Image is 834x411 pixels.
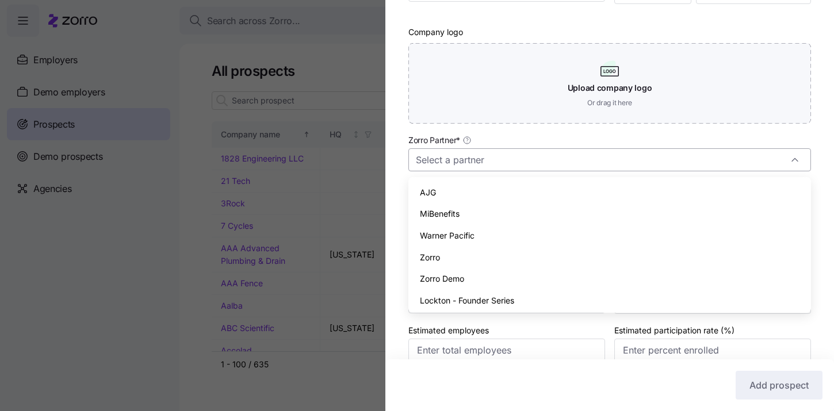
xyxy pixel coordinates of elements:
label: Estimated employees [408,324,489,337]
span: Add prospect [749,378,809,392]
span: Lockton - Founder Series [420,294,514,307]
label: Estimated participation rate (%) [614,324,734,337]
input: Enter percent enrolled [614,339,811,362]
button: Add prospect [736,371,822,400]
span: AJG [420,186,436,199]
span: Warner Pacific [420,229,475,242]
label: Company logo [408,26,463,39]
span: Zorro [420,251,440,264]
span: Zorro Partner * [408,135,460,146]
input: Select a partner [408,148,811,171]
span: Zorro Demo [420,272,464,285]
input: Enter total employees [408,339,605,362]
span: MiBenefits [420,208,460,220]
